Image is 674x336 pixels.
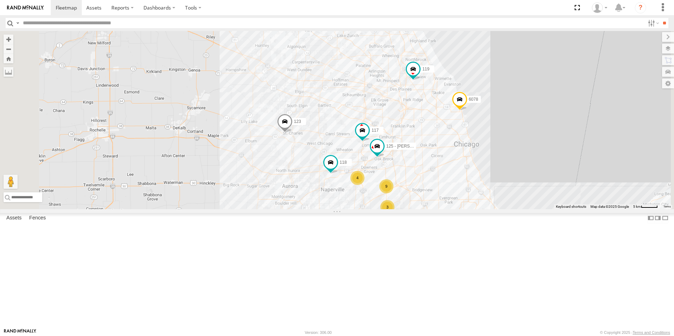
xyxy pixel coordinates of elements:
div: Ed Pruneda [589,2,610,13]
span: 6078 [469,97,478,102]
span: 118 [340,160,347,165]
button: Keyboard shortcuts [556,204,586,209]
label: Hide Summary Table [662,213,669,223]
label: Search Filter Options [645,18,660,28]
span: 123 [294,119,301,124]
img: rand-logo.svg [7,5,44,10]
label: Assets [3,213,25,223]
a: Terms (opens in new tab) [663,205,671,208]
i: ? [635,2,646,13]
span: 117 [372,128,379,133]
a: Visit our Website [4,329,36,336]
label: Dock Summary Table to the Right [654,213,661,223]
label: Map Settings [662,79,674,88]
button: Drag Pegman onto the map to open Street View [4,175,18,189]
label: Measure [4,67,13,77]
a: Terms and Conditions [633,330,670,335]
button: Zoom in [4,35,13,44]
span: 119 [422,67,429,72]
label: Search Query [15,18,20,28]
span: 125 - [PERSON_NAME] [386,144,432,149]
button: Zoom Home [4,54,13,63]
label: Fences [26,213,49,223]
span: Map data ©2025 Google [590,205,629,209]
span: 5 km [633,205,641,209]
button: Zoom out [4,44,13,54]
div: 9 [379,179,393,193]
button: Map Scale: 5 km per 44 pixels [631,204,660,209]
div: 3 [380,200,394,214]
div: © Copyright 2025 - [600,330,670,335]
div: 4 [350,171,364,185]
label: Dock Summary Table to the Left [647,213,654,223]
div: Version: 306.00 [305,330,332,335]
